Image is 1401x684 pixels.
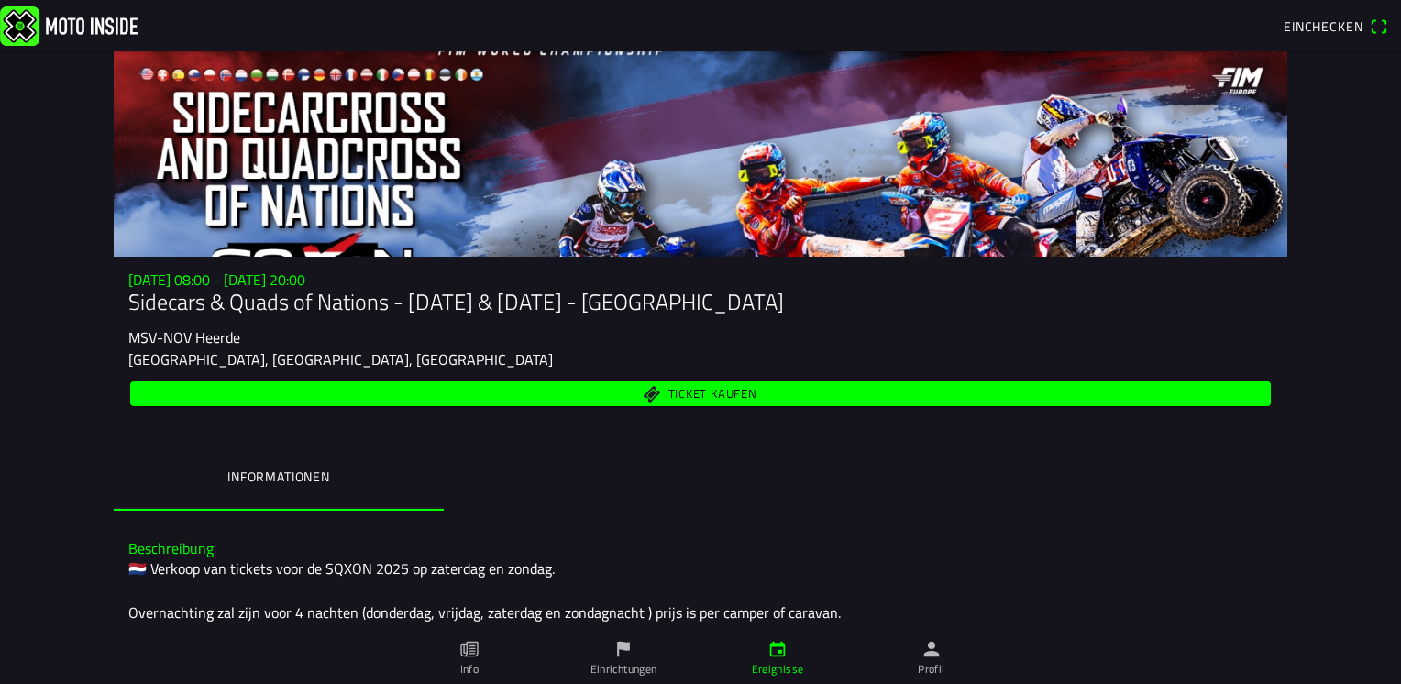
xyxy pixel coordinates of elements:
ion-label: Profil [918,661,944,678]
span: Einchecken [1284,17,1362,36]
ion-label: Ereignisse [752,661,804,678]
a: Eincheckenqr scanner [1274,10,1397,41]
ion-label: Info [460,661,479,678]
ion-icon: flag [613,639,634,659]
span: Ticket kaufen [668,388,757,400]
ion-icon: person [921,639,942,659]
h3: Beschreibung [128,540,1273,557]
ion-label: Informationen [227,467,330,487]
ion-icon: calendar [767,639,788,659]
ion-text: MSV-NOV Heerde [128,326,240,348]
ion-text: [GEOGRAPHIC_DATA], [GEOGRAPHIC_DATA], [GEOGRAPHIC_DATA] [128,348,553,370]
ion-icon: paper [459,639,480,659]
h1: Sidecars & Quads of Nations - [DATE] & [DATE] - [GEOGRAPHIC_DATA] [128,289,1273,315]
ion-label: Einrichtungen [590,661,657,678]
h3: [DATE] 08:00 - [DATE] 20:00 [128,271,1273,289]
